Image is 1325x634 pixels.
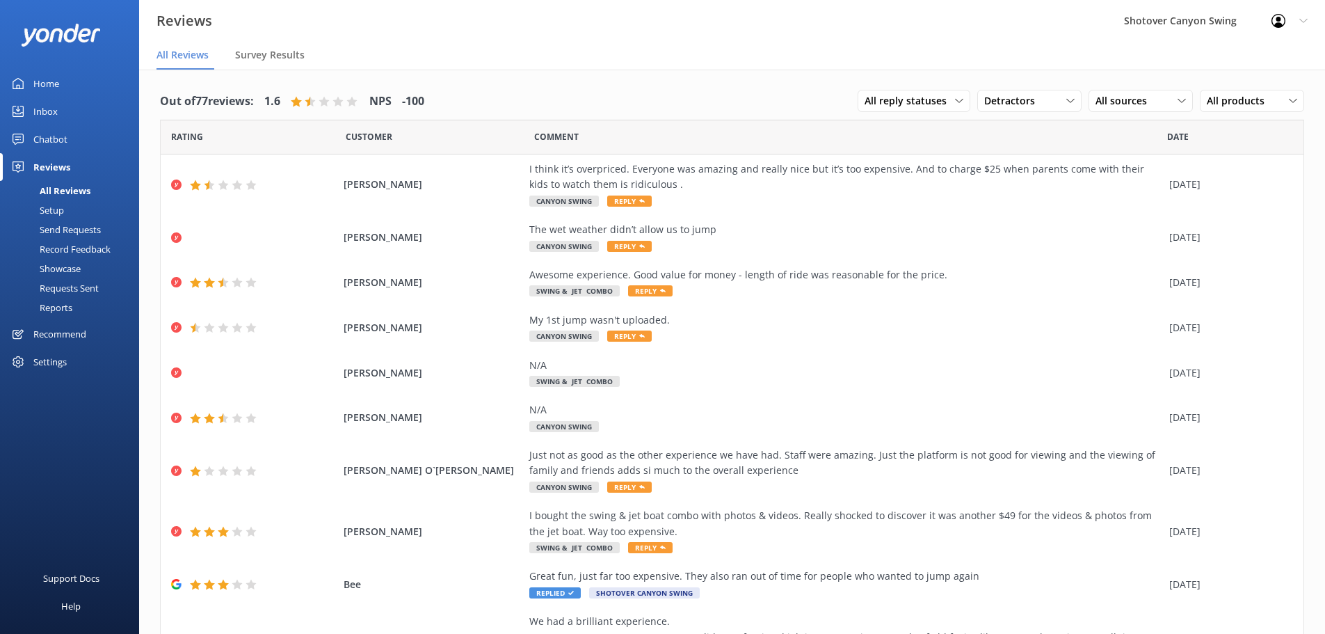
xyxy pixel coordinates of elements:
span: Reply [628,542,673,553]
span: Shotover Canyon Swing [589,587,700,599]
span: All reply statuses [865,93,955,109]
span: Date [346,130,392,143]
div: Showcase [8,259,81,278]
span: Bee [344,577,523,592]
span: Reply [607,331,652,342]
a: Showcase [8,259,139,278]
span: Reply [607,482,652,493]
div: Send Requests [8,220,101,239]
div: Just not as good as the other experience we have had. Staff were amazing. Just the platform is no... [529,447,1162,479]
div: My 1st jump wasn't uploaded. [529,312,1162,328]
span: [PERSON_NAME] [344,320,523,335]
div: Inbox [33,97,58,125]
span: [PERSON_NAME] [344,177,523,192]
h4: 1.6 [264,93,280,111]
span: Reply [607,196,652,207]
a: Send Requests [8,220,139,239]
a: Setup [8,200,139,220]
h4: NPS [369,93,392,111]
span: Question [534,130,579,143]
div: Recommend [33,320,86,348]
span: Survey Results [235,48,305,62]
span: Reply [607,241,652,252]
span: Swing & Jet Combo [529,285,620,296]
div: Settings [33,348,67,376]
span: Detractors [984,93,1043,109]
h4: Out of 77 reviews: [160,93,254,111]
div: Reviews [33,153,70,181]
div: N/A [529,402,1162,418]
span: Swing & Jet Combo [529,376,620,387]
span: [PERSON_NAME] [344,365,523,381]
h3: Reviews [156,10,212,32]
div: Requests Sent [8,278,99,298]
div: All Reviews [8,181,90,200]
div: [DATE] [1169,524,1286,539]
div: [DATE] [1169,463,1286,478]
span: Canyon Swing [529,421,599,432]
span: All Reviews [156,48,209,62]
div: [DATE] [1169,275,1286,290]
div: Awesome experience. Good value for money - length of ride was reasonable for the price. [529,267,1162,283]
span: [PERSON_NAME] [344,275,523,290]
div: [DATE] [1169,320,1286,335]
span: All products [1207,93,1273,109]
div: [DATE] [1169,177,1286,192]
a: Requests Sent [8,278,139,298]
img: yonder-white-logo.png [21,24,101,47]
h4: -100 [402,93,424,111]
span: Date [1167,130,1189,143]
div: Home [33,70,59,97]
div: Great fun, just far too expensive. They also ran out of time for people who wanted to jump again [529,569,1162,584]
div: [DATE] [1169,365,1286,381]
a: Record Feedback [8,239,139,259]
span: Date [171,130,203,143]
span: Canyon Swing [529,331,599,342]
span: [PERSON_NAME] [344,524,523,539]
div: Support Docs [43,564,99,592]
div: [DATE] [1169,410,1286,425]
div: [DATE] [1169,577,1286,592]
div: Chatbot [33,125,67,153]
div: Record Feedback [8,239,111,259]
span: Swing & Jet Combo [529,542,620,553]
div: N/A [529,358,1162,373]
div: [DATE] [1169,230,1286,245]
div: I think it’s overpriced. Everyone was amazing and really nice but it’s too expensive. And to char... [529,161,1162,193]
div: Setup [8,200,64,220]
div: The wet weather didn’t allow us to jump [529,222,1162,237]
a: Reports [8,298,139,317]
a: All Reviews [8,181,139,200]
span: [PERSON_NAME] [344,410,523,425]
div: I bought the swing & jet boat combo with photos & videos. Really shocked to discover it was anoth... [529,508,1162,539]
span: [PERSON_NAME] [344,230,523,245]
span: [PERSON_NAME] O`[PERSON_NAME] [344,463,523,478]
span: Canyon Swing [529,196,599,207]
span: Canyon Swing [529,241,599,252]
span: Reply [628,285,673,296]
span: Canyon Swing [529,482,599,493]
div: Help [61,592,81,620]
span: All sources [1095,93,1155,109]
span: Replied [529,587,581,599]
div: Reports [8,298,72,317]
